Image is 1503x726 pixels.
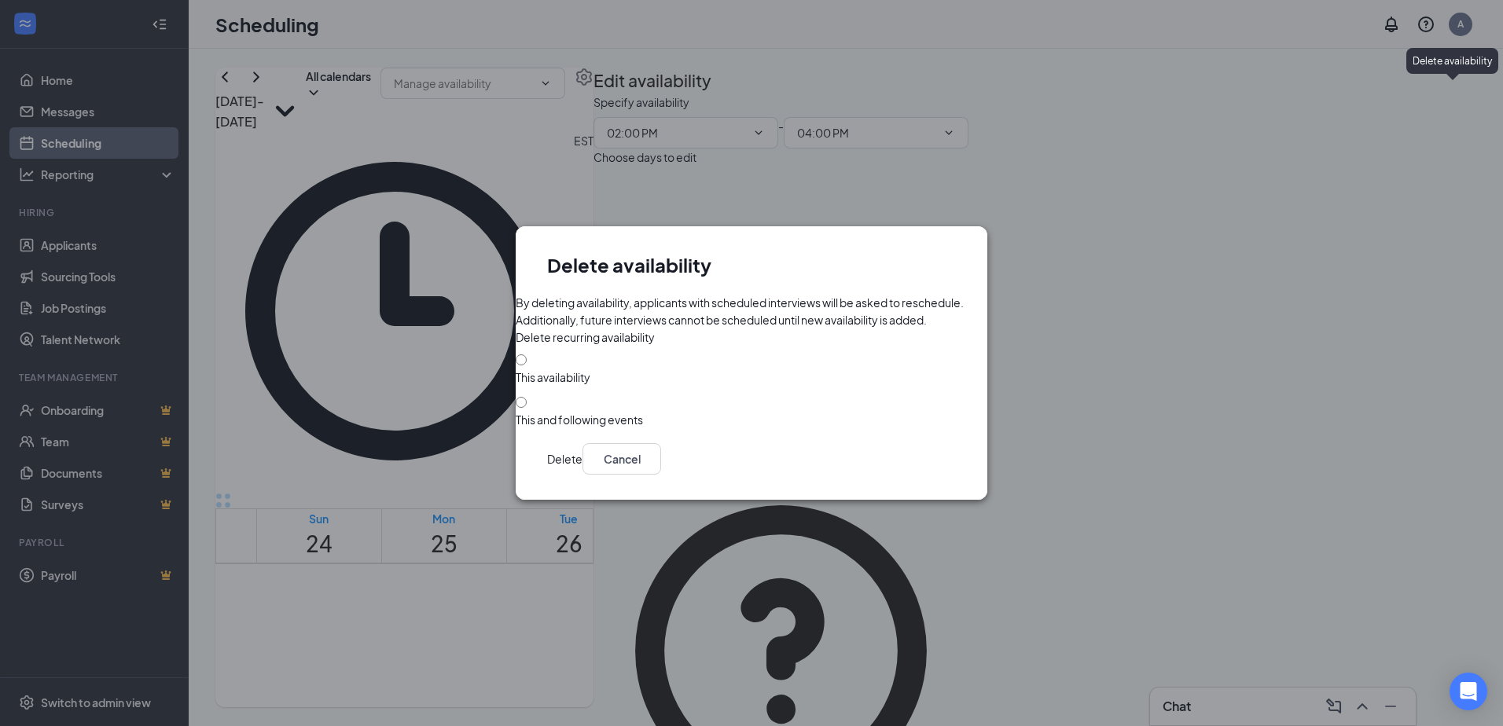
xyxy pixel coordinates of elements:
[516,369,987,385] div: This availability
[547,443,582,475] button: Delete
[547,251,711,278] h1: Delete availability
[582,443,661,475] button: Cancel
[516,294,987,328] div: By deleting availability, applicants with scheduled interviews will be asked to reschedule. Addit...
[516,412,987,427] div: This and following events
[1450,673,1487,710] div: Open Intercom Messenger
[516,328,655,346] div: Delete recurring availability
[1406,48,1498,74] div: Delete availability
